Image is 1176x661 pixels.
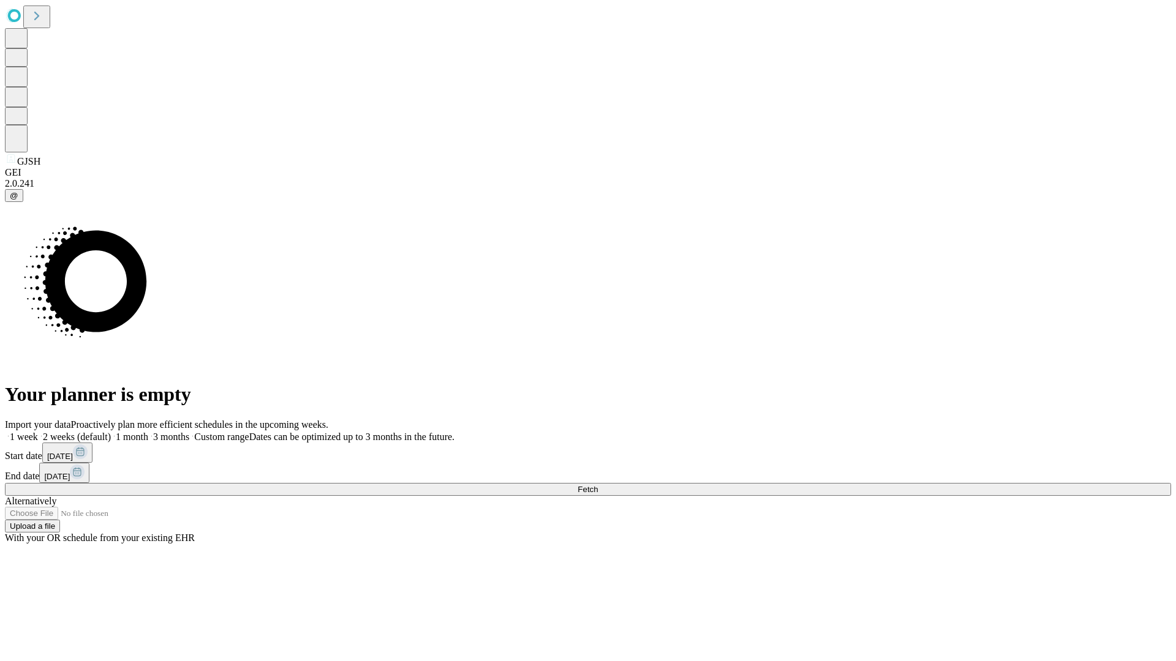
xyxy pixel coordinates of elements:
button: @ [5,189,23,202]
div: 2.0.241 [5,178,1171,189]
span: Proactively plan more efficient schedules in the upcoming weeks. [71,419,328,430]
button: [DATE] [42,443,92,463]
div: GEI [5,167,1171,178]
button: Upload a file [5,520,60,532]
div: End date [5,463,1171,483]
span: 2 weeks (default) [43,431,111,442]
span: Dates can be optimized up to 3 months in the future. [249,431,454,442]
span: [DATE] [47,452,73,461]
span: With your OR schedule from your existing EHR [5,532,195,543]
span: 1 month [116,431,148,442]
button: Fetch [5,483,1171,496]
span: 3 months [153,431,189,442]
span: GJSH [17,156,40,166]
button: [DATE] [39,463,89,483]
div: Start date [5,443,1171,463]
span: Fetch [578,485,598,494]
span: Custom range [194,431,249,442]
span: [DATE] [44,472,70,481]
span: Alternatively [5,496,56,506]
h1: Your planner is empty [5,383,1171,406]
span: 1 week [10,431,38,442]
span: @ [10,191,18,200]
span: Import your data [5,419,71,430]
